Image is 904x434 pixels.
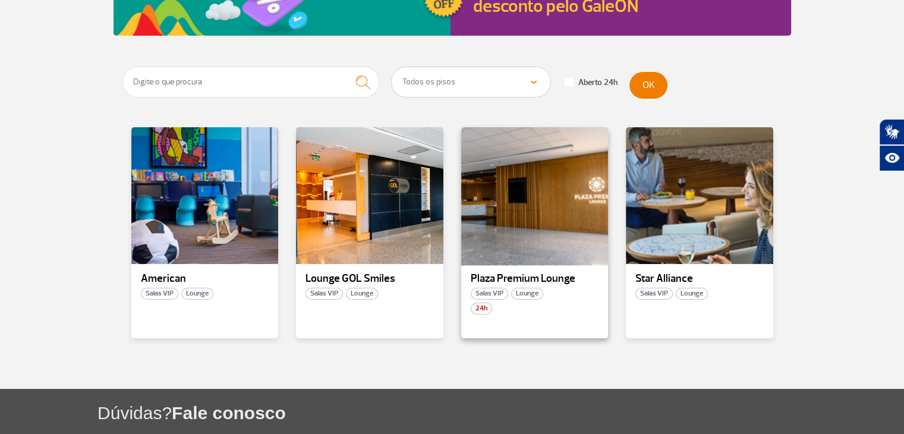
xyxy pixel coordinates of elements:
[635,273,764,285] p: Star Alliance
[511,288,543,300] span: Lounge
[879,119,904,171] div: Plugin de acessibilidade da Hand Talk.
[635,288,673,300] span: Salas VIP
[172,403,286,423] span: Fale conosco
[471,288,508,300] span: Salas VIP
[676,288,708,300] span: Lounge
[141,288,178,300] span: Salas VIP
[181,288,213,300] span: Lounge
[565,77,618,88] label: Aberto 24h
[629,72,667,99] button: OK
[122,67,380,98] input: Digite o que procura
[471,303,492,315] span: 24h
[346,288,378,300] span: Lounge
[471,273,599,285] p: Plaza Premium Lounge
[879,145,904,171] button: Abrir recursos assistivos.
[141,273,269,285] p: American
[97,401,904,425] h1: Dúvidas?
[879,119,904,145] button: Abrir tradutor de língua de sinais.
[305,288,343,300] span: Salas VIP
[305,273,434,285] p: Lounge GOL Smiles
